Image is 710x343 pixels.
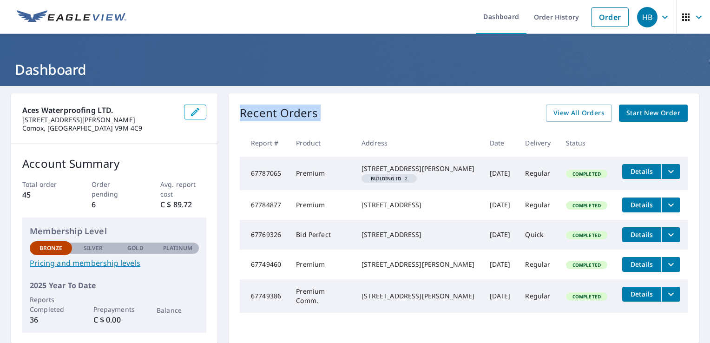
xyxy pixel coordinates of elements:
p: Bronze [39,244,63,252]
p: Order pending [92,179,138,199]
th: Date [482,129,518,157]
em: Building ID [371,176,401,181]
td: 67769326 [240,220,289,250]
td: Regular [518,190,558,220]
td: Premium [289,250,354,279]
td: Premium Comm. [289,279,354,313]
span: Details [628,200,656,209]
span: Details [628,260,656,269]
p: Silver [84,244,103,252]
span: View All Orders [553,107,605,119]
span: Completed [567,171,606,177]
td: [DATE] [482,190,518,220]
h1: Dashboard [11,60,699,79]
td: [DATE] [482,220,518,250]
th: Status [559,129,615,157]
button: detailsBtn-67749460 [622,257,661,272]
p: 36 [30,314,72,325]
td: Bid Perfect [289,220,354,250]
a: View All Orders [546,105,612,122]
a: Start New Order [619,105,688,122]
span: Details [628,167,656,176]
p: Membership Level [30,225,199,237]
div: [STREET_ADDRESS][PERSON_NAME] [362,260,474,269]
div: HB [637,7,657,27]
td: Premium [289,190,354,220]
div: [STREET_ADDRESS][PERSON_NAME] [362,291,474,301]
td: Premium [289,157,354,190]
span: Completed [567,202,606,209]
td: 67749386 [240,279,289,313]
span: Completed [567,293,606,300]
span: Details [628,290,656,298]
button: detailsBtn-67784877 [622,198,661,212]
td: Regular [518,157,558,190]
p: Balance [157,305,199,315]
td: 67787065 [240,157,289,190]
p: Total order [22,179,68,189]
span: Completed [567,232,606,238]
button: detailsBtn-67787065 [622,164,661,179]
p: Avg. report cost [160,179,206,199]
td: [DATE] [482,250,518,279]
div: [STREET_ADDRESS] [362,230,474,239]
a: Pricing and membership levels [30,257,199,269]
p: Comox, [GEOGRAPHIC_DATA] V9M 4C9 [22,124,177,132]
p: Prepayments [93,304,136,314]
p: 45 [22,189,68,200]
th: Address [354,129,482,157]
p: C $ 89.72 [160,199,206,210]
button: filesDropdownBtn-67784877 [661,198,680,212]
td: Quick [518,220,558,250]
p: Recent Orders [240,105,318,122]
p: [STREET_ADDRESS][PERSON_NAME] [22,116,177,124]
th: Product [289,129,354,157]
div: [STREET_ADDRESS] [362,200,474,210]
button: detailsBtn-67769326 [622,227,661,242]
td: [DATE] [482,279,518,313]
button: filesDropdownBtn-67749386 [661,287,680,302]
span: Start New Order [626,107,680,119]
button: filesDropdownBtn-67769326 [661,227,680,242]
span: Completed [567,262,606,268]
td: Regular [518,279,558,313]
button: filesDropdownBtn-67787065 [661,164,680,179]
img: EV Logo [17,10,126,24]
p: 2025 Year To Date [30,280,199,291]
p: Account Summary [22,155,206,172]
p: 6 [92,199,138,210]
a: Order [591,7,629,27]
span: 2 [365,176,413,181]
p: Gold [127,244,143,252]
th: Report # [240,129,289,157]
p: C $ 0.00 [93,314,136,325]
button: detailsBtn-67749386 [622,287,661,302]
button: filesDropdownBtn-67749460 [661,257,680,272]
p: Aces Waterproofing LTD. [22,105,177,116]
span: Details [628,230,656,239]
td: Regular [518,250,558,279]
td: [DATE] [482,157,518,190]
th: Delivery [518,129,558,157]
p: Platinum [163,244,192,252]
td: 67749460 [240,250,289,279]
div: [STREET_ADDRESS][PERSON_NAME] [362,164,474,173]
td: 67784877 [240,190,289,220]
p: Reports Completed [30,295,72,314]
